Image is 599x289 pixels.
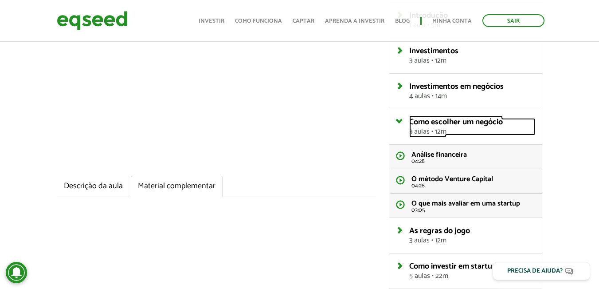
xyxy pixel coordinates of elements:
[409,57,536,64] span: 3 aulas • 12m
[409,260,500,273] span: Como investir em startups
[411,149,467,161] span: Análise financeira
[432,18,472,24] a: Minha conta
[409,227,536,244] a: As regras do jogo3 aulas • 12m
[389,194,542,218] a: O que mais avaliar em uma startup 03:05
[409,80,504,93] span: Investimentos em negócios
[409,273,536,280] span: 5 aulas • 22m
[409,83,536,100] a: Investimentos em negócios4 aulas • 14m
[409,93,536,100] span: 4 aulas • 14m
[57,9,128,32] img: EqSeed
[409,118,536,135] a: Como escolher um negócio3 aulas • 12m
[389,145,542,169] a: Análise financeira 04:28
[389,169,542,194] a: O método Venture Capital 04:28
[131,176,223,197] a: Material complementar
[199,18,224,24] a: Investir
[293,18,314,24] a: Captar
[411,183,536,189] span: 04:28
[409,128,536,135] span: 3 aulas • 12m
[409,115,503,129] span: Como escolher um negócio
[235,18,282,24] a: Como funciona
[409,44,458,58] span: Investimentos
[411,158,536,164] span: 04:28
[325,18,384,24] a: Aprenda a investir
[395,18,410,24] a: Blog
[409,224,470,238] span: As regras do jogo
[409,47,536,64] a: Investimentos3 aulas • 12m
[411,173,493,185] span: O método Venture Capital
[411,207,536,213] span: 03:05
[409,237,536,244] span: 3 aulas • 12m
[409,262,536,280] a: Como investir em startups5 aulas • 22m
[57,176,130,197] a: Descrição da aula
[411,198,520,210] span: O que mais avaliar em uma startup
[482,14,544,27] a: Sair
